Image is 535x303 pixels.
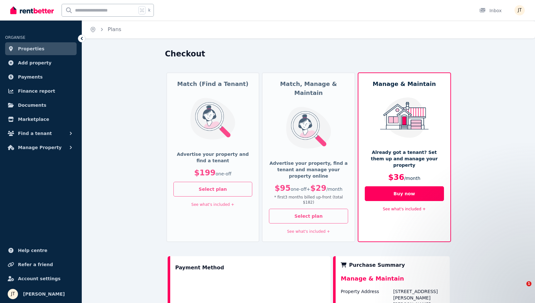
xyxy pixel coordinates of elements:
span: $95 [275,184,291,193]
span: Finance report [18,87,55,95]
a: Documents [5,99,77,112]
span: Manage Property [18,144,62,151]
a: Payments [5,71,77,83]
p: * first 3 month s billed up-front (total $182 ) [269,195,348,205]
nav: Breadcrumb [82,21,129,38]
span: 1 [526,281,531,286]
button: Find a tenant [5,127,77,140]
a: Add property [5,56,77,69]
h1: Checkout [165,49,205,59]
p: Advertise your property and find a tenant [173,151,253,164]
span: $36 [388,173,404,182]
span: $29 [310,184,326,193]
span: one-off [215,171,231,176]
span: Account settings [18,275,61,282]
span: Refer a friend [18,261,53,268]
span: $199 [194,168,216,177]
button: Buy now [365,186,444,201]
span: / month [326,187,342,192]
div: Manage & Maintain [341,274,444,288]
button: Select plan [269,209,348,223]
span: + [306,187,310,192]
a: Account settings [5,272,77,285]
img: Jamie Taylor [514,5,525,15]
a: See what's included + [287,229,330,234]
span: Properties [18,45,45,53]
div: Inbox [479,7,502,14]
span: k [148,8,150,13]
span: Documents [18,101,46,109]
p: Already got a tenant? Set them up and manage your property [365,149,444,168]
img: Manage & Maintain [378,97,431,138]
h5: Manage & Maintain [365,80,444,88]
span: one-off [291,187,307,192]
img: RentBetter [10,5,54,15]
a: See what's included + [191,202,234,207]
span: Add property [18,59,52,67]
img: Jamie Taylor [8,289,18,299]
a: Properties [5,42,77,55]
img: Match, Manage & Maintain [282,106,335,149]
p: Advertise your property, find a tenant and manage your property online [269,160,348,179]
span: Marketplace [18,115,49,123]
span: ORGANISE [5,35,25,40]
a: Marketplace [5,113,77,126]
a: See what's included + [383,207,426,211]
a: Refer a friend [5,258,77,271]
div: Purchase Summary [341,261,444,269]
span: Find a tenant [18,130,52,137]
img: Match (Find a Tenant) [186,97,239,140]
span: / month [404,176,420,181]
span: Payments [18,73,43,81]
div: Payment Method [175,261,224,274]
button: Select plan [173,182,253,197]
button: Manage Property [5,141,77,154]
span: [PERSON_NAME] [23,290,65,298]
iframe: Intercom live chat [513,281,529,297]
a: Plans [108,26,121,32]
h5: Match (Find a Tenant) [173,80,253,88]
a: Help centre [5,244,77,257]
span: Help centre [18,247,47,254]
a: Finance report [5,85,77,97]
h5: Match, Manage & Maintain [269,80,348,97]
